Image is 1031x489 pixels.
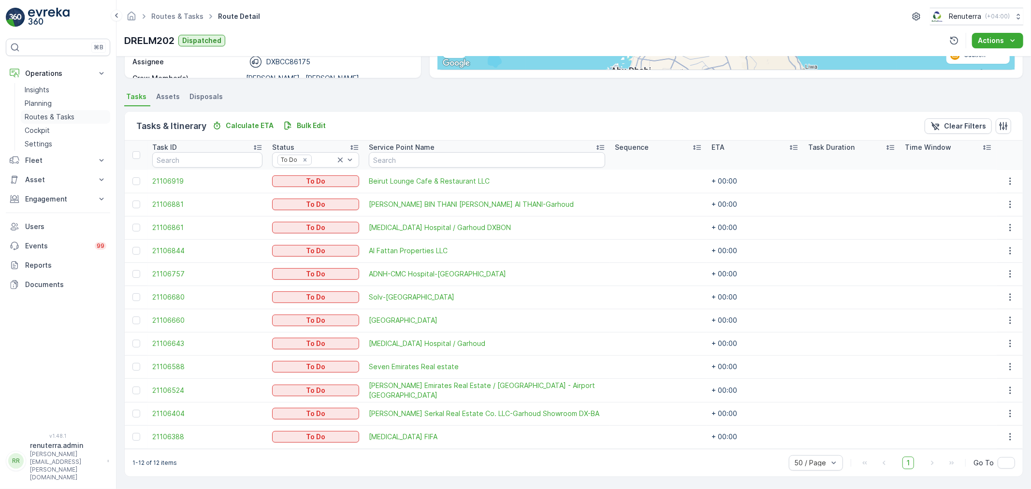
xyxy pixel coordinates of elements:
div: Toggle Row Selected [132,293,140,301]
p: To Do [306,200,325,209]
span: ADNH-CMC Hospital-[GEOGRAPHIC_DATA] [369,269,605,279]
button: To Do [272,338,359,349]
p: Insights [25,85,49,95]
span: [PERSON_NAME] Emirates Real Estate / [GEOGRAPHIC_DATA] - Airport [GEOGRAPHIC_DATA] [369,381,605,400]
a: Seven Emirates Real estate [369,362,605,372]
button: To Do [272,431,359,443]
span: 21106388 [152,432,262,442]
span: [MEDICAL_DATA] FIFA [369,432,605,442]
button: Clear Filters [925,118,992,134]
div: Remove To Do [300,156,310,164]
button: To Do [272,222,359,233]
button: To Do [272,315,359,326]
td: + 00:00 [707,309,803,332]
span: [MEDICAL_DATA] Hospital / Garhoud DXBON [369,223,605,232]
p: Users [25,222,106,231]
button: To Do [272,385,359,396]
div: Toggle Row Selected [132,247,140,255]
button: Engagement [6,189,110,209]
span: [PERSON_NAME] BIN THANI [PERSON_NAME] Al THANI-Garhoud [369,200,605,209]
td: + 00:00 [707,425,803,448]
a: Beirut Lounge Cafe & Restaurant LLC [369,176,605,186]
p: Engagement [25,194,91,204]
p: Renuterra [949,12,981,21]
p: Status [272,143,294,152]
a: Homepage [126,14,137,23]
span: Assets [156,92,180,101]
a: 21106524 [152,386,262,395]
span: v 1.48.1 [6,433,110,439]
p: ( +04:00 ) [985,13,1010,20]
a: Reports [6,256,110,275]
div: Toggle Row Selected [132,201,140,208]
span: [GEOGRAPHIC_DATA] [369,316,605,325]
button: To Do [272,199,359,210]
a: Solv-Mushrif Park [369,292,605,302]
p: Bulk Edit [297,121,326,130]
p: To Do [306,409,325,418]
p: Task Duration [808,143,855,152]
a: Beena Emirates Real Estate / Al Fajr Business Center - Airport Garhoud [369,381,605,400]
button: Bulk Edit [279,120,330,131]
div: Toggle Row Selected [132,340,140,347]
p: To Do [306,339,325,348]
p: Settings [25,139,52,149]
span: Tasks [126,92,146,101]
p: Operations [25,69,91,78]
a: Karachi Darbar / Airport [369,316,605,325]
td: + 00:00 [707,402,803,425]
span: Route Detail [216,12,262,21]
p: Clear Filters [944,121,986,131]
div: Toggle Row Selected [132,410,140,417]
button: Calculate ETA [208,120,277,131]
span: 1 [902,457,914,469]
div: To Do [278,155,299,164]
button: RRrenuterra.admin[PERSON_NAME][EMAIL_ADDRESS][PERSON_NAME][DOMAIN_NAME] [6,441,110,481]
p: Planning [25,99,52,108]
td: + 00:00 [707,286,803,309]
p: To Do [306,176,325,186]
div: Toggle Row Selected [132,270,140,278]
p: Crew Member(s) [132,73,242,83]
a: Open this area in Google Maps (opens a new window) [440,57,472,70]
a: 21106757 [152,269,262,279]
a: HMS Hospital / Garhoud DXBON [369,223,605,232]
p: Events [25,241,89,251]
p: 1-12 of 12 items [132,459,177,467]
span: Go To [973,458,994,468]
p: To Do [306,269,325,279]
td: + 00:00 [707,193,803,216]
a: Naseer Bin Abdullatif Al Serkal Real Estate Co. LLC-Garhoud Showroom DX-BA [369,409,605,418]
p: 99 [97,242,104,250]
a: Documents [6,275,110,294]
p: To Do [306,362,325,372]
div: Toggle Row Selected [132,316,140,324]
a: Events99 [6,236,110,256]
p: To Do [306,432,325,442]
a: Settings [21,137,110,151]
p: Sequence [615,143,649,152]
a: 21106404 [152,409,262,418]
p: Actions [978,36,1004,45]
span: 21106680 [152,292,262,302]
p: ETA [712,143,725,152]
button: Dispatched [178,35,225,46]
a: Routes & Tasks [151,12,203,20]
p: ⌘B [94,43,103,51]
a: 21106643 [152,339,262,348]
p: DRELM202 [124,33,174,48]
span: 21106919 [152,176,262,186]
td: + 00:00 [707,239,803,262]
a: 21106861 [152,223,262,232]
a: Al Fattan Properties LLC [369,246,605,256]
div: RR [8,453,24,469]
p: Service Point Name [369,143,435,152]
td: + 00:00 [707,216,803,239]
div: Toggle Row Selected [132,363,140,371]
a: RASHID BIN THANI KHALAF Al THANI-Garhoud [369,200,605,209]
span: [MEDICAL_DATA] Hospital / Garhoud [369,339,605,348]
